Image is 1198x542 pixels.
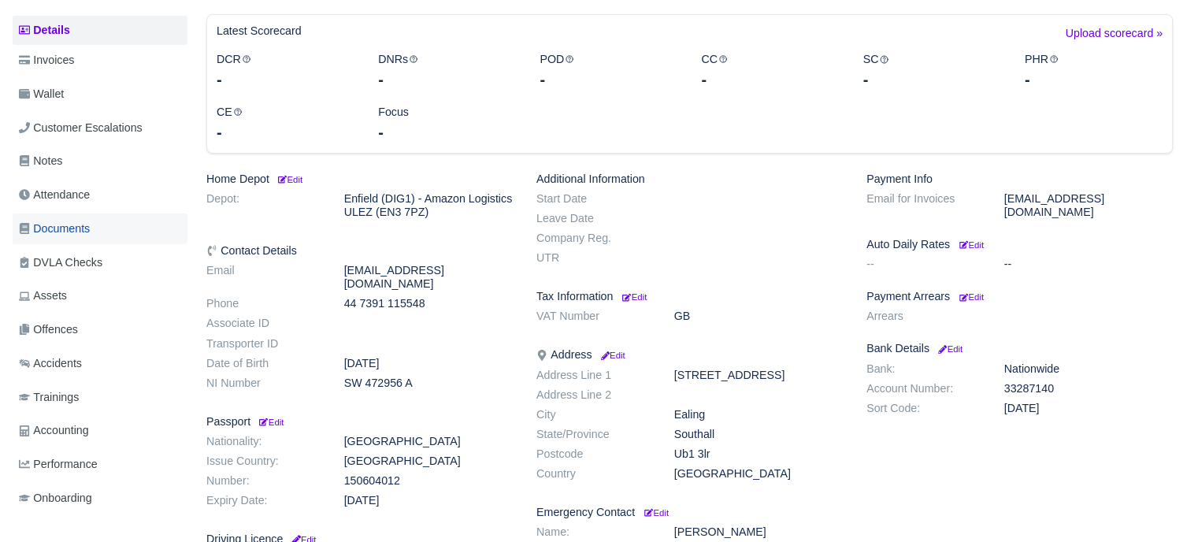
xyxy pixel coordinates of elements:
h6: Latest Scorecard [217,24,302,38]
small: Edit [598,351,625,360]
dt: Depot: [195,192,332,219]
div: - [863,69,1001,91]
a: Edit [956,238,984,251]
span: Assets [19,287,67,305]
h6: Emergency Contact [536,506,843,519]
a: Edit [936,342,962,355]
dt: Number: [195,474,332,488]
h6: Payment Info [866,173,1173,186]
div: POD [528,50,689,91]
dt: NI Number [195,377,332,390]
h6: Tax Information [536,290,843,303]
dt: VAT Number [525,310,662,323]
dd: Enfield (DIG1) - Amazon Logistics ULEZ (EN3 7PZ) [332,192,525,219]
span: Invoices [19,51,74,69]
dt: Arrears [855,310,992,323]
small: Edit [622,292,647,302]
dd: GB [662,310,855,323]
small: Edit [257,418,284,427]
dt: Address Line 1 [525,369,662,382]
a: Edit [619,290,647,303]
div: - [540,69,677,91]
div: - [701,69,839,91]
dt: Name: [525,525,662,539]
a: Notes [13,146,187,176]
h6: Auto Daily Rates [866,238,1173,251]
a: Details [13,16,187,45]
div: - [217,121,354,143]
h6: Passport [206,415,513,429]
small: Edit [936,344,962,354]
h6: Address [536,348,843,362]
a: Onboarding [13,483,187,514]
span: Trainings [19,388,79,406]
span: Documents [19,220,90,238]
dt: Country [525,467,662,481]
dd: [EMAIL_ADDRESS][DOMAIN_NAME] [992,192,1185,219]
a: Invoices [13,45,187,76]
dt: Phone [195,297,332,310]
dt: Transporter ID [195,337,332,351]
span: Customer Escalations [19,119,143,137]
dt: Expiry Date: [195,494,332,507]
dt: Account Number: [855,382,992,395]
a: Accidents [13,348,187,379]
dt: Company Reg. [525,232,662,245]
dt: Issue Country: [195,455,332,468]
a: DVLA Checks [13,247,187,278]
a: Upload scorecard » [1066,24,1163,50]
dt: Address Line 2 [525,388,662,402]
a: Performance [13,449,187,480]
dt: Bank: [855,362,992,376]
dd: Ealing [662,408,855,421]
dt: City [525,408,662,421]
a: Offences [13,314,187,345]
dd: Southall [662,428,855,441]
span: Accounting [19,421,89,440]
dd: 44 7391 115548 [332,297,525,310]
dt: Postcode [525,447,662,461]
a: Edit [598,348,625,361]
span: Attendance [19,186,90,204]
h6: Additional Information [536,173,843,186]
h6: Bank Details [866,342,1173,355]
span: DVLA Checks [19,254,102,272]
span: Onboarding [19,489,92,507]
div: - [217,69,354,91]
dd: [GEOGRAPHIC_DATA] [332,435,525,448]
div: DCR [205,50,366,91]
a: Edit [956,290,984,303]
a: Customer Escalations [13,113,187,143]
span: Offences [19,321,78,339]
iframe: Chat Widget [915,360,1198,542]
a: Edit [276,173,302,185]
dd: [GEOGRAPHIC_DATA] [662,467,855,481]
dt: Date of Birth [195,357,332,370]
span: Wallet [19,85,64,103]
dt: -- [855,258,992,271]
dd: [EMAIL_ADDRESS][DOMAIN_NAME] [332,264,525,291]
span: Performance [19,455,98,473]
div: CE [205,103,366,143]
dt: Start Date [525,192,662,206]
dd: [DATE] [332,357,525,370]
div: - [1025,69,1163,91]
dd: [PERSON_NAME] [662,525,855,539]
a: Trainings [13,382,187,413]
dd: 150604012 [332,474,525,488]
div: CC [689,50,851,91]
dt: Email [195,264,332,291]
h6: Contact Details [206,244,513,258]
a: Wallet [13,79,187,110]
dt: State/Province [525,428,662,441]
div: - [378,69,516,91]
dt: UTR [525,251,662,265]
a: Edit [641,506,669,518]
dd: -- [992,258,1185,271]
a: Attendance [13,180,187,210]
div: - [378,121,516,143]
span: Accidents [19,355,82,373]
dt: Associate ID [195,317,332,330]
small: Edit [276,175,302,184]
